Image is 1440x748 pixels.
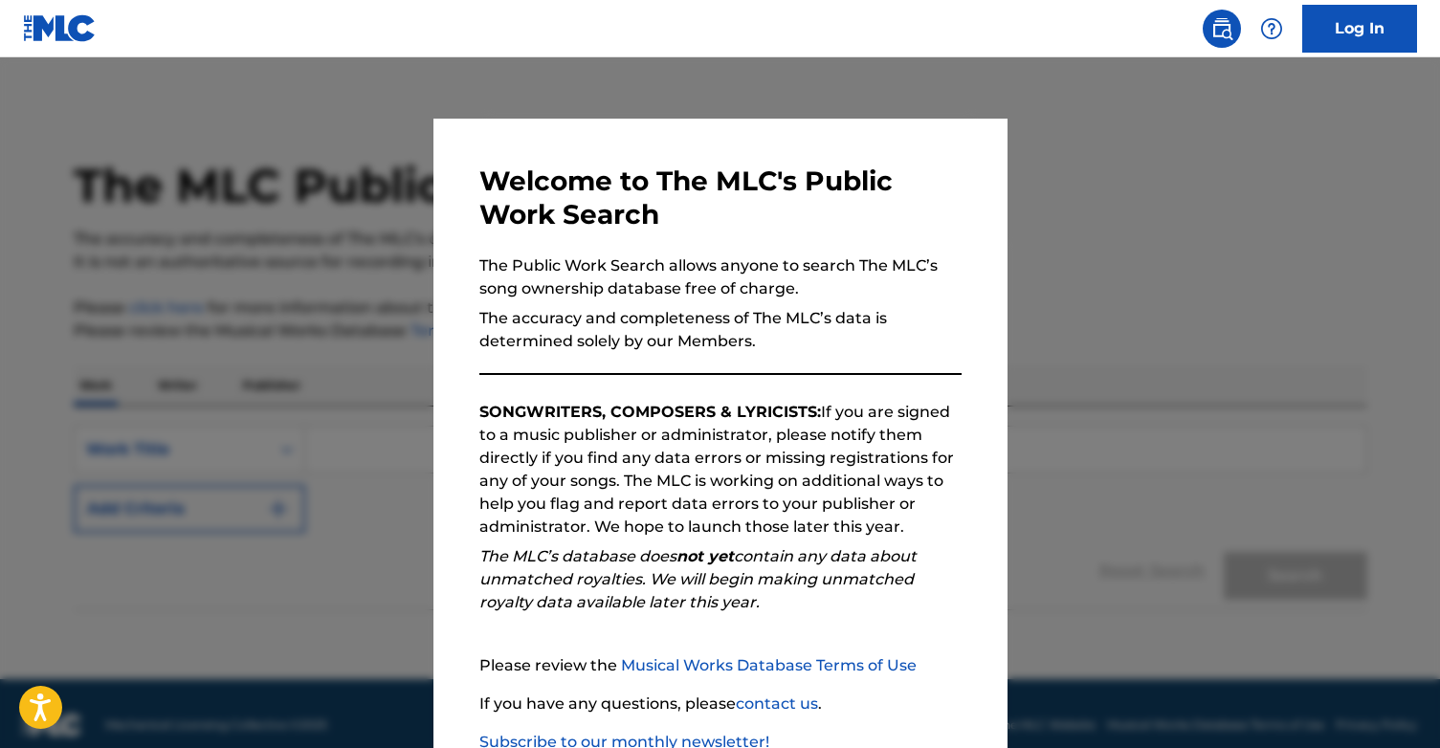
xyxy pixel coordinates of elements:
[23,14,97,42] img: MLC Logo
[479,254,962,300] p: The Public Work Search allows anyone to search The MLC’s song ownership database free of charge.
[1252,10,1291,48] div: Help
[479,307,962,353] p: The accuracy and completeness of The MLC’s data is determined solely by our Members.
[479,403,821,421] strong: SONGWRITERS, COMPOSERS & LYRICISTS:
[479,693,962,715] p: If you have any questions, please .
[479,401,962,539] p: If you are signed to a music publisher or administrator, please notify them directly if you find ...
[1302,5,1417,53] a: Log In
[676,547,734,565] strong: not yet
[736,694,818,713] a: contact us
[479,165,962,231] h3: Welcome to The MLC's Public Work Search
[479,547,917,611] em: The MLC’s database does contain any data about unmatched royalties. We will begin making unmatche...
[1260,17,1283,40] img: help
[1210,17,1233,40] img: search
[479,654,962,677] p: Please review the
[621,656,917,674] a: Musical Works Database Terms of Use
[1203,10,1241,48] a: Public Search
